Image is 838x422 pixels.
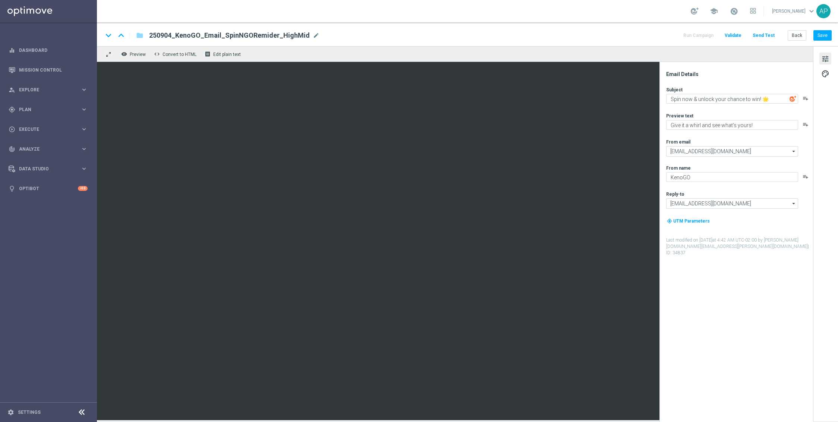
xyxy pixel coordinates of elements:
button: person_search Explore keyboard_arrow_right [8,87,88,93]
label: From name [666,165,691,171]
div: Dashboard [9,40,88,60]
a: [PERSON_NAME]keyboard_arrow_down [771,6,816,17]
i: my_location [667,218,672,224]
span: 250904_KenoGO_Email_SpinNGORemider_HighMid [149,31,310,40]
div: AP [816,4,831,18]
a: Optibot [19,179,78,198]
input: Select [666,198,798,209]
button: Validate [724,31,743,41]
i: track_changes [9,146,15,152]
span: Edit plain text [213,52,241,57]
label: Subject [666,87,683,93]
i: keyboard_arrow_up [116,30,127,41]
button: receipt Edit plain text [203,49,244,59]
div: Plan [9,106,81,113]
span: Preview [130,52,146,57]
i: arrow_drop_down [790,199,798,208]
i: receipt [205,51,211,57]
i: keyboard_arrow_right [81,86,88,93]
label: From email [666,139,690,145]
a: Dashboard [19,40,88,60]
i: folder [136,31,144,40]
span: school [710,7,718,15]
i: settings [7,409,14,416]
button: tune [819,53,831,64]
i: keyboard_arrow_right [81,165,88,172]
i: person_search [9,86,15,93]
button: lightbulb Optibot +10 [8,186,88,192]
span: Explore [19,88,81,92]
span: Convert to HTML [163,52,196,57]
button: remove_red_eye Preview [119,49,149,59]
span: keyboard_arrow_down [807,7,816,15]
span: Plan [19,107,81,112]
button: Data Studio keyboard_arrow_right [8,166,88,172]
div: Analyze [9,146,81,152]
div: Explore [9,86,81,93]
a: Settings [18,410,41,415]
button: Mission Control [8,67,88,73]
button: playlist_add [803,95,809,101]
button: play_circle_outline Execute keyboard_arrow_right [8,126,88,132]
span: palette [821,69,829,79]
label: Last modified on [DATE] at 4:42 AM UTC-02:00 by [PERSON_NAME][DOMAIN_NAME][EMAIL_ADDRESS][PERSON_... [666,237,812,256]
span: code [154,51,160,57]
div: +10 [78,186,88,191]
button: folder [135,29,144,41]
div: Email Details [666,71,812,78]
span: Data Studio [19,167,81,171]
button: Back [788,30,806,41]
div: Execute [9,126,81,133]
button: playlist_add [803,122,809,127]
button: palette [819,67,831,79]
a: Mission Control [19,60,88,80]
div: Optibot [9,179,88,198]
span: Analyze [19,147,81,151]
i: equalizer [9,47,15,54]
i: keyboard_arrow_right [81,126,88,133]
button: equalizer Dashboard [8,47,88,53]
i: remove_red_eye [121,51,127,57]
button: Send Test [752,31,776,41]
label: Reply-to [666,191,684,197]
i: lightbulb [9,185,15,192]
span: tune [821,54,829,64]
i: gps_fixed [9,106,15,113]
i: keyboard_arrow_right [81,145,88,152]
span: UTM Parameters [673,218,710,224]
span: Validate [725,33,741,38]
img: optiGenie.svg [790,95,796,102]
i: keyboard_arrow_down [103,30,114,41]
i: play_circle_outline [9,126,15,133]
div: Data Studio [9,166,81,172]
input: Select [666,146,798,157]
button: code Convert to HTML [152,49,200,59]
i: arrow_drop_down [790,147,798,156]
button: playlist_add [803,174,809,180]
span: mode_edit [313,32,319,39]
span: Execute [19,127,81,132]
button: gps_fixed Plan keyboard_arrow_right [8,107,88,113]
button: Save [813,30,832,41]
button: my_location UTM Parameters [666,217,711,225]
div: Mission Control [9,60,88,80]
i: keyboard_arrow_right [81,106,88,113]
button: track_changes Analyze keyboard_arrow_right [8,146,88,152]
label: Preview text [666,113,693,119]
